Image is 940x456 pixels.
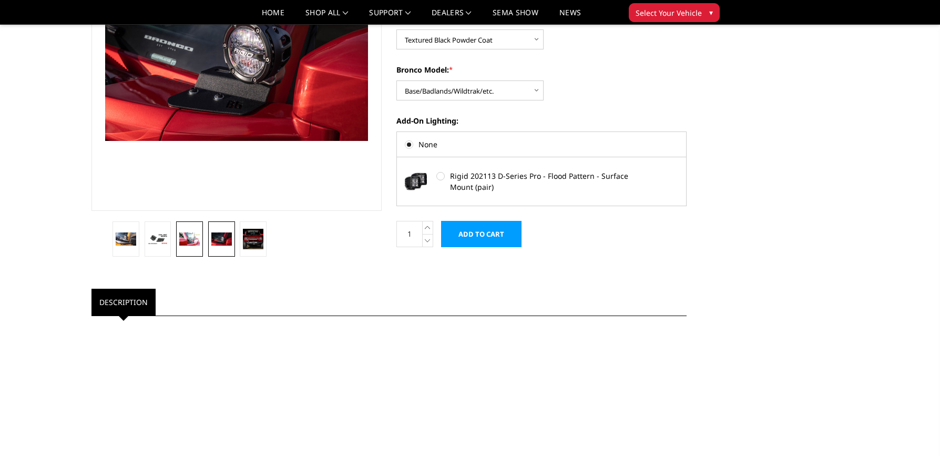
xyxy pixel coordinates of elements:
a: SEMA Show [493,9,538,24]
a: Description [91,289,156,316]
a: Home [262,9,284,24]
a: News [559,9,581,24]
img: Bronco Cowl Light Mounts [148,234,168,245]
img: Bronco Cowl Light Mounts [211,232,232,246]
button: Select Your Vehicle [629,3,720,22]
label: Bronco Model: [396,64,687,75]
span: Select Your Vehicle [636,7,702,18]
iframe: Chat Widget [887,406,940,456]
label: None [405,139,678,150]
input: Add to Cart [441,221,522,247]
label: Add-On Lighting: [396,115,687,126]
a: Dealers [432,9,472,24]
img: Bronco Cowl Light Mounts [243,229,263,249]
a: shop all [305,9,348,24]
img: Bronco Cowl Light Mounts [116,232,136,246]
img: Bronco Cowl Light Mounts [179,232,200,246]
label: Rigid 202113 D-Series Pro - Flood Pattern - Surface Mount (pair) [436,170,632,192]
span: ▾ [709,7,713,18]
a: Support [369,9,411,24]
